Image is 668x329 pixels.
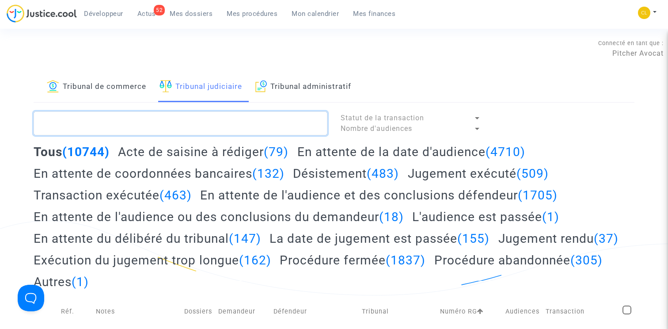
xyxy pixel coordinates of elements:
[270,296,359,327] td: Défendeur
[239,253,271,268] span: (162)
[379,210,404,224] span: (18)
[47,80,59,92] img: icon-banque.svg
[386,253,425,268] span: (1837)
[255,72,352,102] a: Tribunal administratif
[594,231,619,246] span: (37)
[47,72,146,102] a: Tribunal de commerce
[34,209,404,225] h2: En attente de l'audience ou des conclusions du demandeur
[408,166,549,181] h2: Jugement exécuté
[498,231,619,246] h2: Jugement rendu
[154,5,165,15] div: 52
[542,210,559,224] span: (1)
[638,7,650,19] img: f0b917ab549025eb3af43f3c4438ad5d
[58,296,93,327] td: Réf.
[341,124,412,133] span: Nombre d'audiences
[434,252,603,268] h2: Procédure abandonnée
[159,72,242,102] a: Tribunal judiciaire
[457,231,490,246] span: (155)
[34,144,110,160] h2: Tous
[77,7,130,20] a: Développeur
[34,231,261,246] h2: En attente du délibéré du tribunal
[367,166,399,181] span: (483)
[215,296,270,327] td: Demandeur
[93,296,181,327] td: Notes
[353,10,395,18] span: Mes finances
[280,252,425,268] h2: Procédure fermée
[229,231,261,246] span: (147)
[252,166,285,181] span: (132)
[292,10,339,18] span: Mon calendrier
[359,296,437,327] td: Tribunal
[285,7,346,20] a: Mon calendrier
[518,188,558,203] span: (1705)
[18,285,44,311] iframe: Help Scout Beacon - Open
[34,274,89,290] h2: Autres
[34,187,192,203] h2: Transaction exécutée
[227,10,277,18] span: Mes procédures
[130,7,163,20] a: 52Actus
[412,209,559,225] h2: L'audience est passée
[84,10,123,18] span: Développeur
[181,296,215,327] td: Dossiers
[264,145,288,159] span: (79)
[118,144,288,160] h2: Acte de saisine à rédiger
[34,252,271,268] h2: Exécution du jugement trop longue
[341,114,424,122] span: Statut de la transaction
[516,166,549,181] span: (509)
[72,275,89,289] span: (1)
[137,10,156,18] span: Actus
[598,40,664,46] span: Connecté en tant que :
[220,7,285,20] a: Mes procédures
[159,80,172,92] img: icon-faciliter-sm.svg
[170,10,213,18] span: Mes dossiers
[543,296,619,327] td: Transaction
[159,188,192,203] span: (463)
[293,166,399,181] h2: Désistement
[163,7,220,20] a: Mes dossiers
[62,145,110,159] span: (10744)
[255,80,267,92] img: icon-archive.svg
[346,7,402,20] a: Mes finances
[502,296,543,327] td: Audiences
[437,296,502,327] td: Numéro RG
[34,166,285,181] h2: En attente de coordonnées bancaires
[269,231,490,246] h2: La date de jugement est passée
[486,145,525,159] span: (4710)
[7,4,77,23] img: jc-logo.svg
[570,253,603,268] span: (305)
[200,187,558,203] h2: En attente de l'audience et des conclusions défendeur
[297,144,525,160] h2: En attente de la date d'audience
